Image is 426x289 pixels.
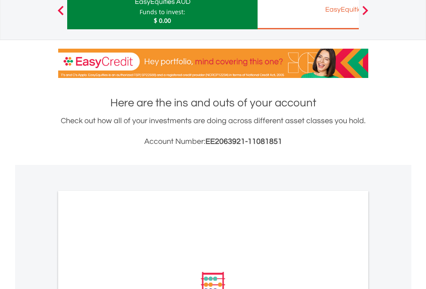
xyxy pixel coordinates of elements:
[140,8,185,16] div: Funds to invest:
[58,115,368,148] div: Check out how all of your investments are doing across different asset classes you hold.
[58,95,368,111] h1: Here are the ins and outs of your account
[58,136,368,148] h3: Account Number:
[58,49,368,78] img: EasyCredit Promotion Banner
[52,10,69,19] button: Previous
[154,16,171,25] span: $ 0.00
[205,137,282,146] span: EE2063921-11081851
[357,10,374,19] button: Next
